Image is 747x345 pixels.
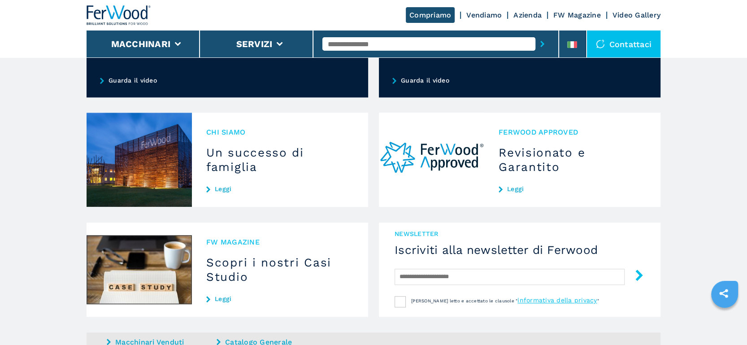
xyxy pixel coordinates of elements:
a: Azienda [513,11,542,19]
a: FW Magazine [553,11,601,19]
h3: Scopri i nostri Casi Studio [206,255,354,284]
h3: Revisionato e Garantito [499,145,646,174]
a: Guarda il video [379,63,660,97]
button: submit-button [625,266,645,287]
img: Revisionato e Garantito [379,113,484,207]
img: Scopri i nostri Casi Studio [87,223,192,317]
a: Leggi [206,185,354,192]
a: Leggi [499,185,646,192]
a: Vendiamo [466,11,502,19]
button: Servizi [236,39,272,49]
h4: Iscriviti alla newsletter di Ferwood [395,243,645,257]
iframe: Chat [709,305,740,338]
a: informativa della privacy [517,297,597,304]
a: Video Gallery [612,11,660,19]
span: [PERSON_NAME] letto e accettato le clausole " [411,298,517,303]
span: FW MAGAZINE [206,237,354,247]
a: Leggi [206,295,354,302]
img: Un successo di famiglia [87,113,192,207]
button: Macchinari [111,39,171,49]
span: " [597,298,599,303]
a: sharethis [712,282,735,305]
img: Ferwood [87,5,151,25]
a: Compriamo [406,7,455,23]
span: Ferwood Approved [499,127,646,137]
span: NEWSLETTER [395,229,645,238]
h3: Un successo di famiglia [206,145,354,174]
button: submit-button [535,34,549,54]
span: Chi siamo [206,127,354,137]
img: Contattaci [596,39,605,48]
a: Guarda il video [87,63,368,97]
div: Contattaci [587,31,661,57]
